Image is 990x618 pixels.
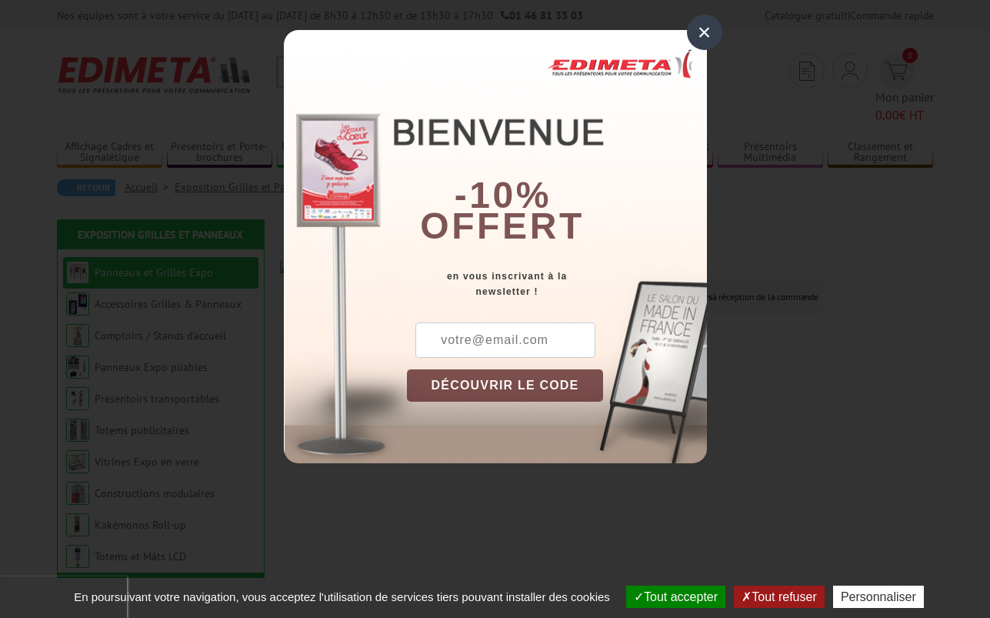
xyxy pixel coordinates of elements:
[407,369,604,402] button: DÉCOUVRIR LE CODE
[687,15,722,50] div: ×
[66,590,618,603] span: En poursuivant votre navigation, vous acceptez l'utilisation de services tiers pouvant installer ...
[833,586,924,608] button: Personnaliser (fenêtre modale)
[455,175,552,215] b: -10%
[407,269,707,299] div: en vous inscrivant à la newsletter !
[415,322,595,358] input: votre@email.com
[420,205,585,246] font: offert
[734,586,824,608] button: Tout refuser
[626,586,725,608] button: Tout accepter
